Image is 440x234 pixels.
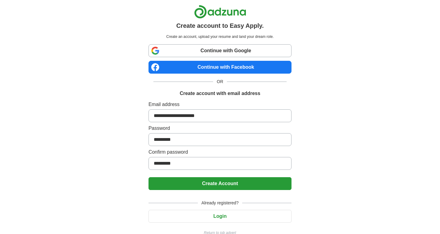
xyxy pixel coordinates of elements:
[149,101,291,108] label: Email address
[150,34,290,39] p: Create an account, upload your resume and land your dream role.
[194,5,246,19] img: Adzuna logo
[149,210,291,223] button: Login
[149,61,291,74] a: Continue with Facebook
[198,200,242,206] span: Already registered?
[176,21,264,30] h1: Create account to Easy Apply.
[149,177,291,190] button: Create Account
[213,79,227,85] span: OR
[149,148,291,156] label: Confirm password
[180,90,260,97] h1: Create account with email address
[149,214,291,219] a: Login
[149,44,291,57] a: Continue with Google
[149,125,291,132] label: Password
